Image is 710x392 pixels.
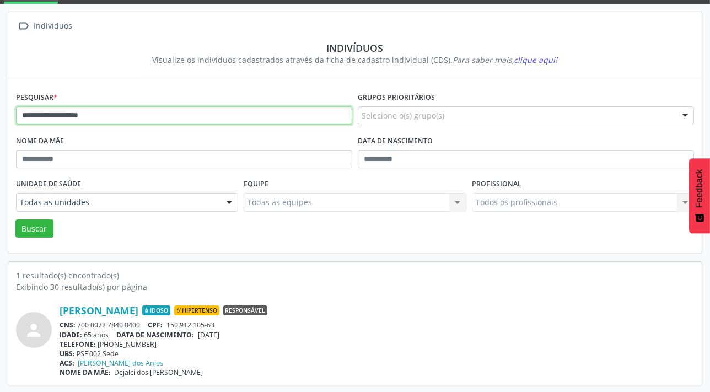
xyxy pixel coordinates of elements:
div: Visualize os indivíduos cadastrados através da ficha de cadastro individual (CDS). [24,54,686,66]
label: Equipe [244,176,268,193]
span: TELEFONE: [60,340,96,349]
button: Buscar [15,219,53,238]
i:  [16,18,32,34]
span: Feedback [695,169,704,208]
span: Dejalci dos [PERSON_NAME] [115,368,203,377]
a: [PERSON_NAME] [60,304,138,316]
span: [DATE] [198,330,219,340]
div: 65 anos [60,330,694,340]
label: Pesquisar [16,89,57,106]
span: CNS: [60,320,76,330]
span: Todas as unidades [20,197,216,208]
div: PSF 002 Sede [60,349,694,358]
div: Exibindo 30 resultado(s) por página [16,281,694,293]
label: Data de nascimento [358,133,433,150]
div: Indivíduos [24,42,686,54]
div: Indivíduos [32,18,74,34]
i: Para saber mais, [453,55,558,65]
a:  Indivíduos [16,18,74,34]
label: Nome da mãe [16,133,64,150]
label: Grupos prioritários [358,89,435,106]
div: 1 resultado(s) encontrado(s) [16,270,694,281]
div: 700 0072 7840 0400 [60,320,694,330]
div: [PHONE_NUMBER] [60,340,694,349]
button: Feedback - Mostrar pesquisa [689,158,710,233]
span: IDADE: [60,330,82,340]
span: NOME DA MÃE: [60,368,111,377]
span: ACS: [60,358,74,368]
span: Idoso [142,305,170,315]
span: CPF: [148,320,163,330]
span: UBS: [60,349,75,358]
span: 150.912.105-63 [166,320,214,330]
span: DATA DE NASCIMENTO: [117,330,195,340]
label: Profissional [472,176,521,193]
span: Selecione o(s) grupo(s) [362,110,444,121]
span: Hipertenso [174,305,219,315]
a: [PERSON_NAME] dos Anjos [78,358,164,368]
label: Unidade de saúde [16,176,81,193]
span: clique aqui! [514,55,558,65]
span: Responsável [223,305,267,315]
i: person [24,320,44,340]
